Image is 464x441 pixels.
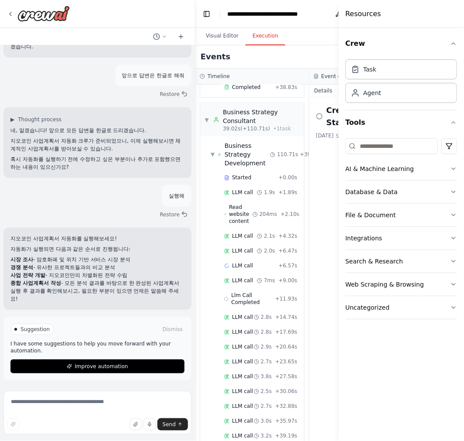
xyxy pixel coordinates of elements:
span: + 30.06s [275,388,297,395]
li: - 유사한 프로젝트들과의 비교 분석 [10,263,184,271]
span: + 6.57s [279,263,297,270]
span: + 39.02s [300,151,322,158]
strong: 사업 전략 개발 [10,272,45,278]
div: Integrations [345,234,382,243]
strong: 종합 사업계획서 작성 [10,280,61,286]
span: 2.8s [261,329,272,336]
button: Web Scraping & Browsing [345,273,457,296]
button: Upload files [130,418,142,431]
p: 앞으로 답변은 한글로 해줘 [122,72,184,79]
span: 2.5s [261,388,272,395]
span: Completed [232,84,260,91]
button: Visual Editor [199,27,246,45]
h3: Timeline [208,73,230,80]
div: AI & Machine Learning [345,164,414,173]
span: + 6.47s [279,248,297,255]
span: + 1.89s [279,189,297,196]
span: 204ms [259,211,277,218]
span: ▶ [10,116,14,123]
button: AI & Machine Learning [345,157,457,180]
button: Switch to previous chat [150,31,171,42]
p: 실행 후 결과를 확인해보시고, 필요한 부분이 있으면 언제든 말씀해 주세요! [10,287,184,303]
p: 지오코인 사업계획서 자동화를 실행해보세요! [10,235,184,243]
div: [DATE] 오후 10:36:09 [316,132,416,139]
span: Send [163,421,176,428]
span: LLM call [232,329,253,336]
span: + 2.10s [280,211,299,218]
img: Logo [17,6,70,21]
span: + 9.00s [279,277,297,284]
span: + 17.69s [275,329,297,336]
h2: Crew Kickoff Started [326,104,416,129]
span: LLM call [232,403,253,410]
button: Search & Research [345,250,457,273]
div: Web Scraping & Browsing [345,280,424,289]
span: LLM call [232,418,253,425]
span: 3.8s [261,373,272,380]
div: Uncategorized [345,303,389,312]
div: Tools [345,135,457,326]
div: Business Strategy Consultant [223,108,300,125]
div: Crew [345,56,457,110]
button: File & Document [345,204,457,226]
span: + 35.97s [275,418,297,425]
span: 2.1s [264,233,275,240]
span: Read website content [229,204,252,225]
span: ▼ [211,151,215,158]
button: Tools [345,110,457,135]
span: LLM call [232,344,253,351]
button: Click to speak your automation idea [143,418,156,431]
span: LLM call [232,263,253,270]
h4: Resources [345,9,381,19]
span: + 11.93s [275,296,297,303]
button: Details [309,85,338,97]
p: 혹시 자동화를 실행하기 전에 수정하고 싶은 부분이나 추가로 포함했으면 하는 내용이 있으신가요? [10,155,184,171]
span: LLM call [232,233,253,240]
button: Integrations [345,227,457,250]
span: 2.7s [261,359,272,366]
span: + 20.64s [275,344,297,351]
li: - 지오코인만의 차별화된 전략 수립 [10,271,184,279]
span: 2.7s [261,403,272,410]
span: 2.8s [261,314,272,321]
span: 110.71s [277,151,298,158]
strong: 시장 조사 [10,256,33,263]
span: + 32.88s [275,403,297,410]
span: LLM call [232,248,253,255]
span: + 0.00s [279,174,297,181]
button: Dismiss [161,325,184,334]
li: - 모든 분석 결과를 바탕으로 한 완성된 사업계획서 [10,279,184,287]
button: Improve this prompt [7,418,19,431]
span: 3.0s [261,418,272,425]
span: 3.2s [261,433,272,440]
span: 1.9s [264,189,275,196]
div: Search & Research [345,257,403,266]
span: LLM call [232,277,253,284]
button: Crew [345,31,457,56]
span: Business Strategy Development [225,142,270,168]
span: Started [232,174,251,181]
span: LLM call [232,189,253,196]
h3: Event details [321,73,355,80]
span: + 38.83s [275,84,297,91]
span: + 4.32s [279,233,297,240]
span: • 1 task [273,125,291,132]
span: 2.9s [261,344,272,351]
div: File & Document [345,211,396,219]
nav: breadcrumb [227,10,325,18]
span: Suggestion [20,326,50,333]
span: + 14.74s [275,314,297,321]
button: Restore [156,88,191,100]
span: + 27.58s [275,373,297,380]
p: I have some suggestions to help you move forward with your automation. [10,340,184,354]
div: Database & Data [345,188,398,196]
p: 지오코인 사업계획서 자동화 크루가 준비되었으니, 이제 실행해보시면 체계적인 사업계획서를 받아보실 수 있습니다. [10,137,184,153]
span: Improve automation [75,363,128,370]
button: Send [157,418,188,431]
button: Restore [156,209,191,221]
strong: 경쟁 분석 [10,264,33,270]
button: Start a new chat [174,31,188,42]
span: + 39.19s [275,433,297,440]
span: Llm Call Completed [231,292,275,306]
p: 실행해 [169,192,184,200]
